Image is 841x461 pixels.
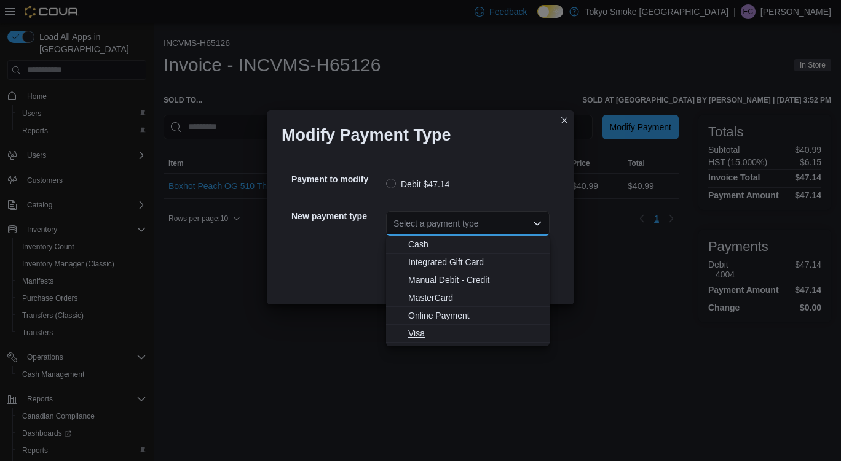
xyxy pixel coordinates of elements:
[532,219,542,228] button: Close list of options
[408,292,542,304] span: MasterCard
[386,177,449,192] label: Debit $47.14
[386,236,550,254] button: Cash
[386,307,550,325] button: Online Payment
[408,256,542,268] span: Integrated Gift Card
[386,325,550,343] button: Visa
[386,271,550,289] button: Manual Debit - Credit
[291,204,384,228] h5: New payment type
[557,113,572,128] button: Closes this modal window
[291,167,384,192] h5: Payment to modify
[393,216,395,231] input: Accessible screen reader label
[408,238,542,250] span: Cash
[408,309,542,322] span: Online Payment
[408,327,542,339] span: Visa
[408,274,542,286] span: Manual Debit - Credit
[386,289,550,307] button: MasterCard
[386,254,550,271] button: Integrated Gift Card
[282,125,451,145] h1: Modify Payment Type
[386,236,550,343] div: Choose from the following options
